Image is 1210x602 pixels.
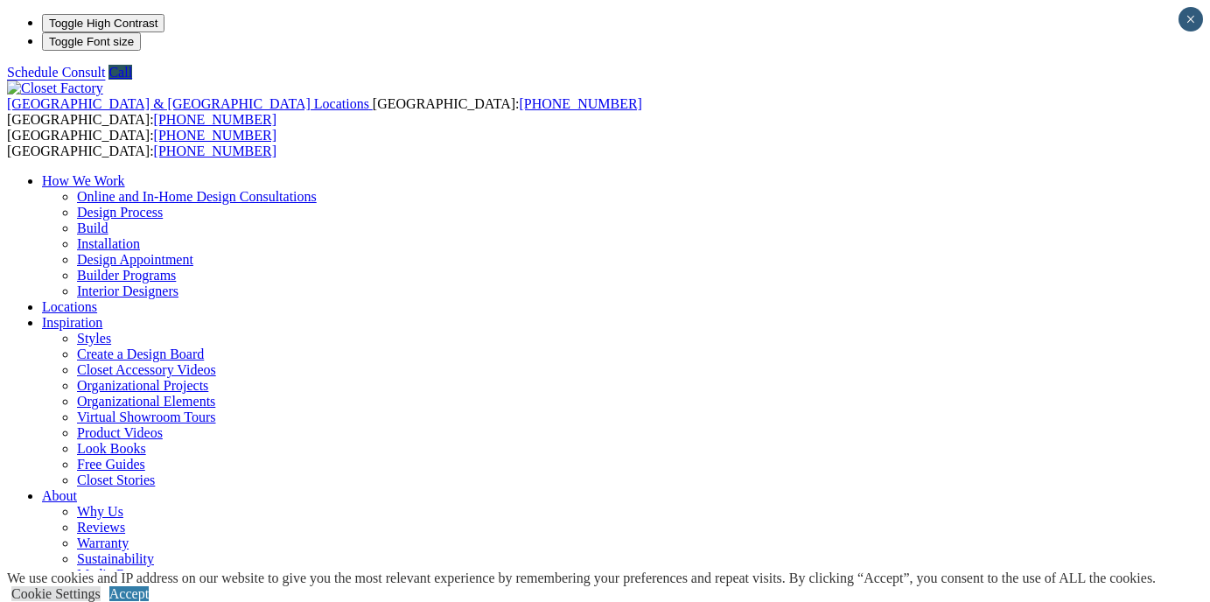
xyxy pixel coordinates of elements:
[154,143,276,158] a: [PHONE_NUMBER]
[77,425,163,440] a: Product Videos
[77,520,125,535] a: Reviews
[42,299,97,314] a: Locations
[77,378,208,393] a: Organizational Projects
[77,189,317,204] a: Online and In-Home Design Consultations
[7,80,103,96] img: Closet Factory
[7,96,369,111] span: [GEOGRAPHIC_DATA] & [GEOGRAPHIC_DATA] Locations
[77,551,154,566] a: Sustainability
[77,283,178,298] a: Interior Designers
[7,96,642,127] span: [GEOGRAPHIC_DATA]: [GEOGRAPHIC_DATA]:
[7,570,1156,586] div: We use cookies and IP address on our website to give you the most relevant experience by remember...
[11,586,101,601] a: Cookie Settings
[42,488,77,503] a: About
[77,205,163,220] a: Design Process
[1179,7,1203,31] button: Close
[42,14,164,32] button: Toggle High Contrast
[77,409,216,424] a: Virtual Showroom Tours
[109,586,149,601] a: Accept
[77,457,145,472] a: Free Guides
[7,128,276,158] span: [GEOGRAPHIC_DATA]: [GEOGRAPHIC_DATA]:
[7,65,105,80] a: Schedule Consult
[77,362,216,377] a: Closet Accessory Videos
[42,173,125,188] a: How We Work
[77,236,140,251] a: Installation
[154,128,276,143] a: [PHONE_NUMBER]
[42,315,102,330] a: Inspiration
[77,504,123,519] a: Why Us
[77,331,111,346] a: Styles
[77,252,193,267] a: Design Appointment
[77,567,150,582] a: Media Room
[77,268,176,283] a: Builder Programs
[7,96,373,111] a: [GEOGRAPHIC_DATA] & [GEOGRAPHIC_DATA] Locations
[77,472,155,487] a: Closet Stories
[77,535,129,550] a: Warranty
[519,96,641,111] a: [PHONE_NUMBER]
[42,32,141,51] button: Toggle Font size
[108,65,132,80] a: Call
[77,394,215,409] a: Organizational Elements
[77,346,204,361] a: Create a Design Board
[154,112,276,127] a: [PHONE_NUMBER]
[49,35,134,48] span: Toggle Font size
[49,17,157,30] span: Toggle High Contrast
[77,441,146,456] a: Look Books
[77,220,108,235] a: Build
